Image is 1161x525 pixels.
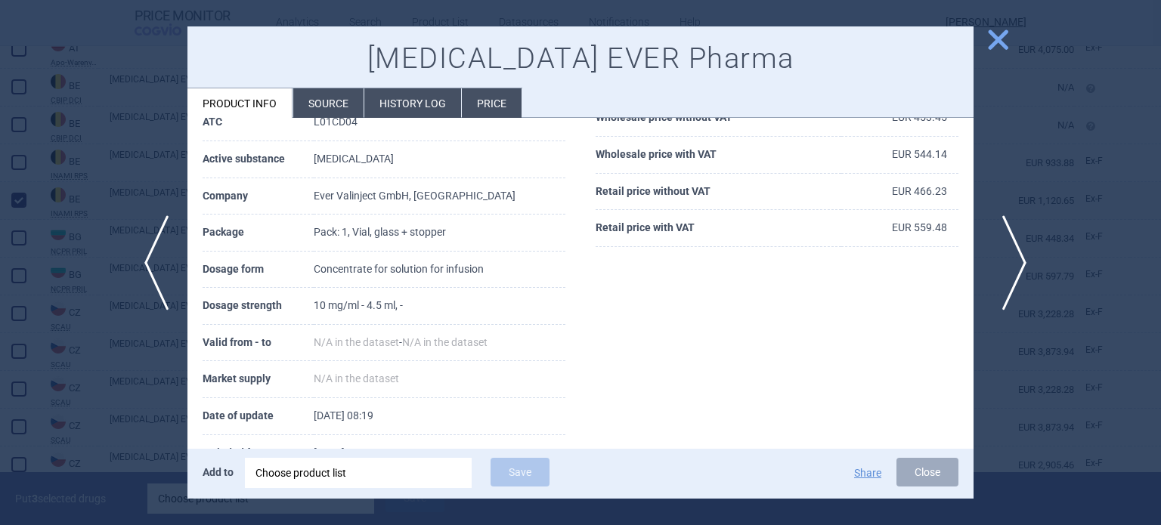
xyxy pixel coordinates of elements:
[203,252,314,289] th: Dosage form
[255,458,461,488] div: Choose product list
[203,141,314,178] th: Active substance
[364,88,461,118] li: History log
[203,325,314,362] th: Valid from - to
[314,215,565,252] td: Pack: 1, Vial, glass + stopper
[596,174,841,211] th: Retail price without VAT
[203,178,314,215] th: Company
[841,100,958,137] td: EUR 453.45
[245,458,472,488] div: Choose product list
[314,325,565,362] td: -
[596,210,841,247] th: Retail price with VAT
[314,398,565,435] td: [DATE] 08:19
[203,215,314,252] th: Package
[203,435,314,472] th: Included from
[402,336,488,348] span: N/A in the dataset
[896,458,958,486] button: Close
[203,42,958,76] h1: [MEDICAL_DATA] EVER Pharma
[314,336,399,348] span: N/A in the dataset
[596,100,841,137] th: Wholesale price without VAT
[203,398,314,435] th: Date of update
[203,458,234,486] p: Add to
[854,468,881,478] button: Share
[203,288,314,325] th: Dosage strength
[314,288,565,325] td: 10 mg/ml - 4.5 ml, -
[187,88,293,118] li: Product info
[203,361,314,398] th: Market supply
[203,104,314,141] th: ATC
[314,252,565,289] td: Concentrate for solution for infusion
[314,435,565,472] td: [DATE]
[462,88,522,118] li: Price
[314,104,565,141] td: L01CD04
[841,174,958,211] td: EUR 466.23
[314,372,399,384] span: N/A in the dataset
[293,88,364,118] li: Source
[596,137,841,174] th: Wholesale price with VAT
[314,141,565,178] td: [MEDICAL_DATA]
[841,210,958,247] td: EUR 559.48
[841,137,958,174] td: EUR 544.14
[491,458,550,486] button: Save
[314,178,565,215] td: Ever Valinject GmbH, [GEOGRAPHIC_DATA]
